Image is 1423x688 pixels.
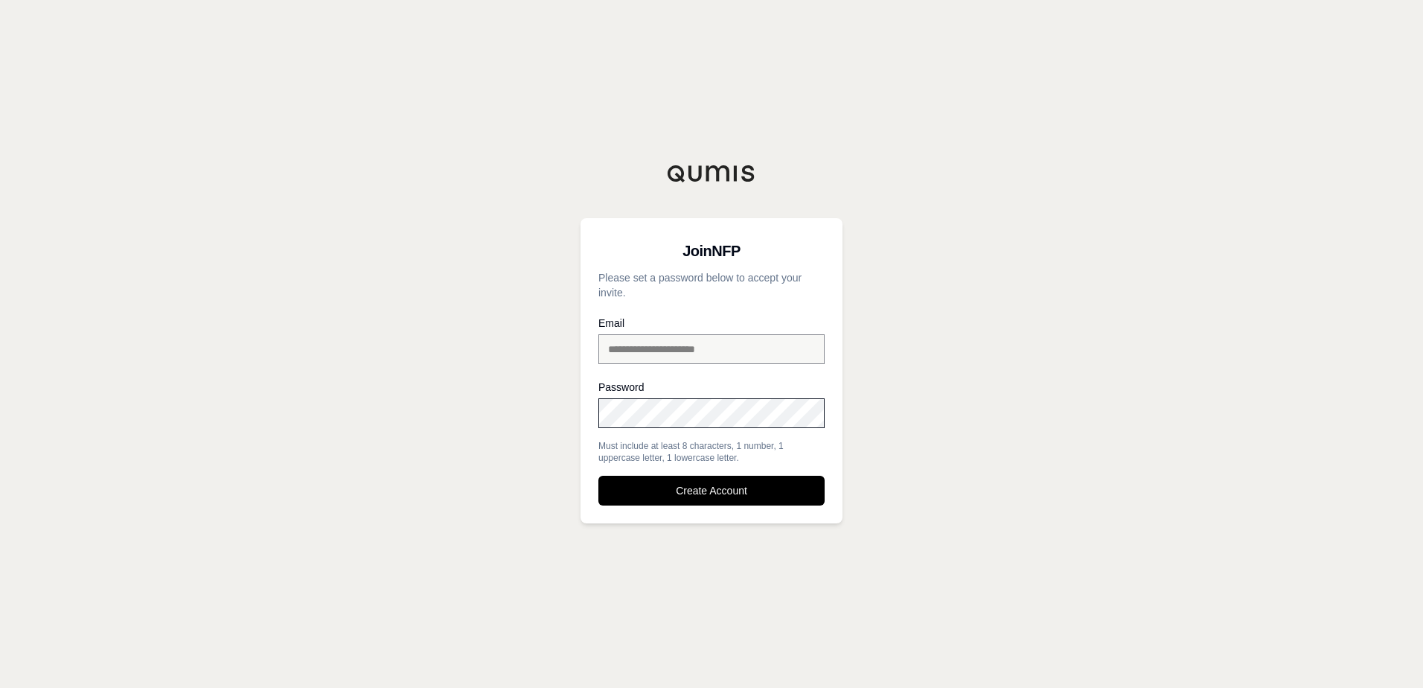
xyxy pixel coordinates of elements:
[598,382,825,392] label: Password
[598,440,825,464] div: Must include at least 8 characters, 1 number, 1 uppercase letter, 1 lowercase letter.
[598,476,825,506] button: Create Account
[598,318,825,328] label: Email
[598,270,825,300] p: Please set a password below to accept your invite.
[598,236,825,266] h3: Join NFP
[667,165,756,182] img: Qumis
